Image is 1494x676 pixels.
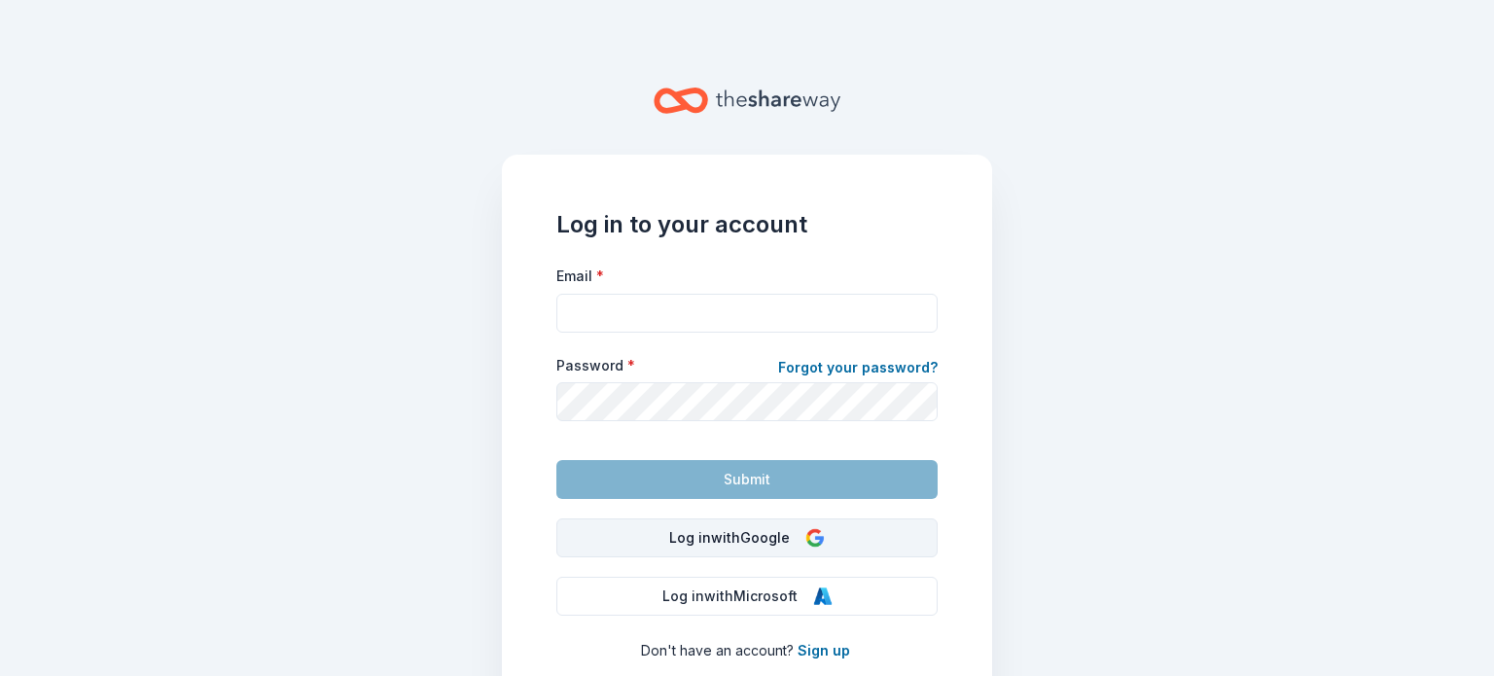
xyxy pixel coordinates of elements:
label: Email [556,267,604,286]
span: Don ' t have an account? [641,642,794,658]
button: Log inwithMicrosoft [556,577,938,616]
label: Password [556,356,635,375]
img: Microsoft Logo [813,587,833,606]
h1: Log in to your account [556,209,938,240]
a: Sign up [798,642,850,658]
a: Home [654,78,840,124]
a: Forgot your password? [778,356,938,383]
button: Log inwithGoogle [556,518,938,557]
img: Google Logo [805,528,825,548]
